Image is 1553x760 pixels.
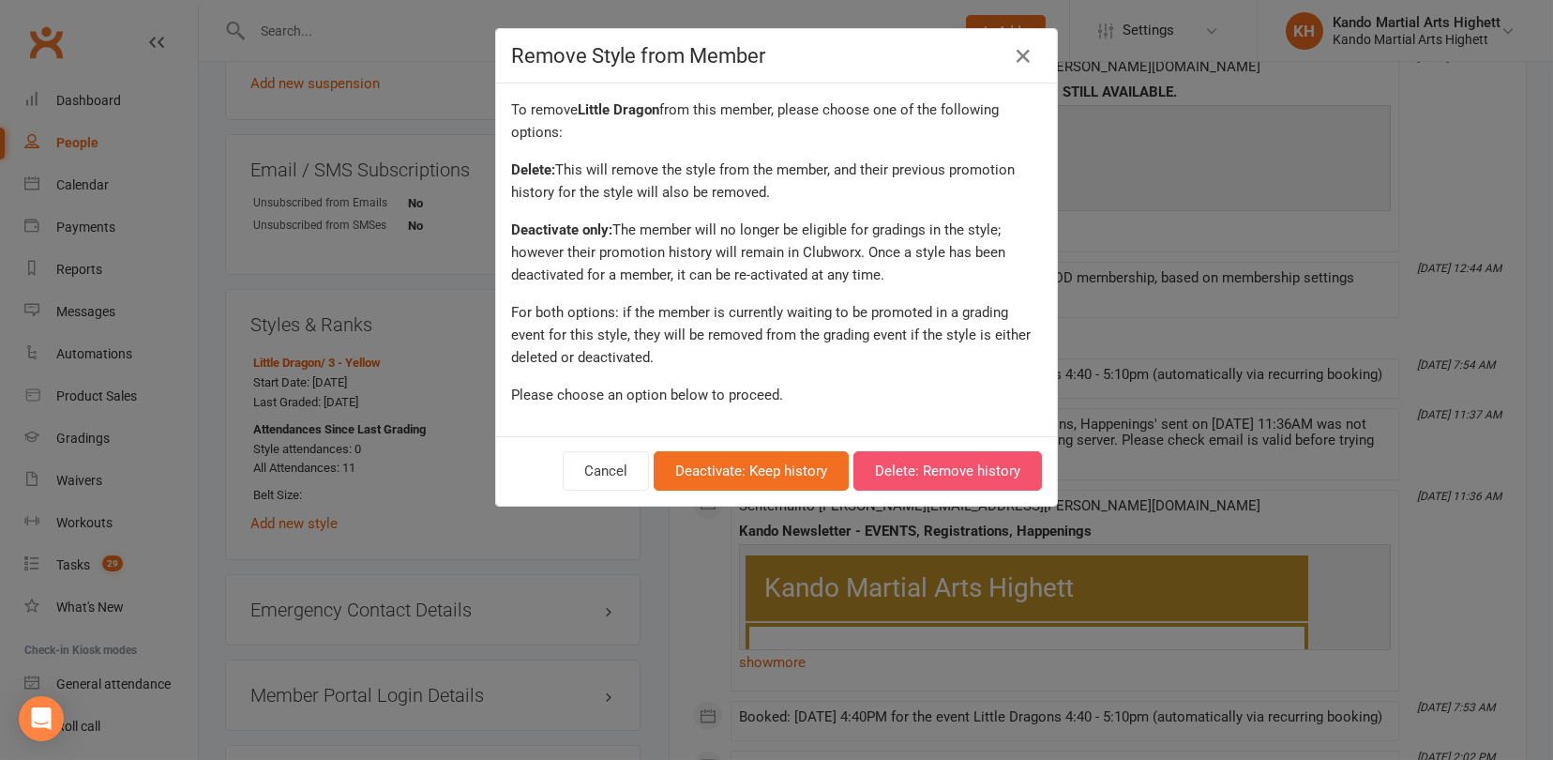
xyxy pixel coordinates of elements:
[654,451,849,491] button: Deactivate: Keep history
[563,451,649,491] button: Cancel
[578,101,659,118] strong: Little Dragon
[511,384,1042,406] div: Please choose an option below to proceed.
[511,159,1042,204] div: This will remove the style from the member, and their previous promotion history for the style wi...
[853,451,1042,491] button: Delete: Remove history
[511,161,555,178] strong: Delete:
[511,99,1042,144] div: To remove from this member, please choose one of the following options:
[511,219,1042,286] div: The member will no longer be eligible for gradings in the style; however their promotion history ...
[19,696,64,741] div: Open Intercom Messenger
[1008,41,1038,71] a: Close
[511,221,612,238] strong: Deactivate only:
[511,301,1042,369] div: For both options: if the member is currently waiting to be promoted in a grading event for this s...
[511,44,1042,68] h4: Remove Style from Member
